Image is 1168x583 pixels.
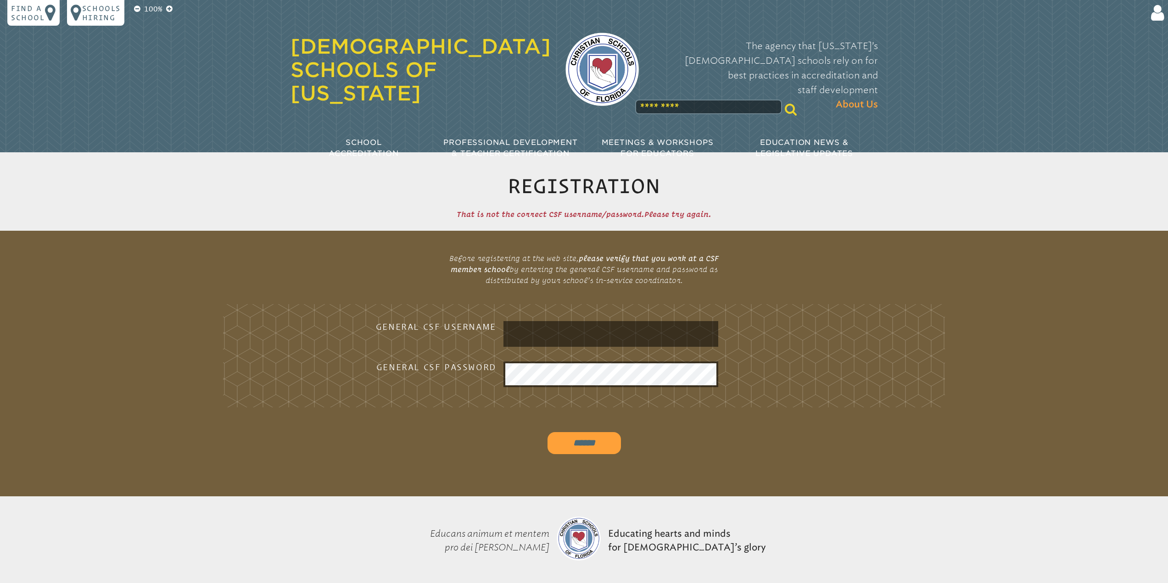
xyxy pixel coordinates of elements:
[565,33,639,106] img: csf-logo-web-colors.png
[434,249,735,289] p: Before registering at the web site, by entering the general CSF username and password as distribu...
[82,4,121,22] p: Schools Hiring
[644,210,711,218] span: Please try again.
[399,504,553,577] p: Educans animum et mentem pro dei [PERSON_NAME]
[654,39,878,112] p: The agency that [US_STATE]’s [DEMOGRAPHIC_DATA] schools rely on for best practices in accreditati...
[755,138,853,158] span: Education News & Legislative Updates
[443,138,577,158] span: Professional Development & Teacher Certification
[348,174,820,198] h1: Registration
[291,34,551,105] a: [DEMOGRAPHIC_DATA] Schools of [US_STATE]
[836,97,878,112] span: About Us
[329,138,398,158] span: School Accreditation
[335,361,496,372] h3: General CSF Password
[335,321,496,332] h3: General CSF Username
[602,138,714,158] span: Meetings & Workshops for Educators
[434,205,735,223] p: That is not the correct CSF username/password.
[604,504,770,577] p: Educating hearts and minds for [DEMOGRAPHIC_DATA]’s glory
[451,254,719,273] b: please verify that you work at a CSF member school
[557,516,601,561] img: csf-logo-web-colors.png
[11,4,45,22] p: Find a school
[142,4,164,15] p: 100%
